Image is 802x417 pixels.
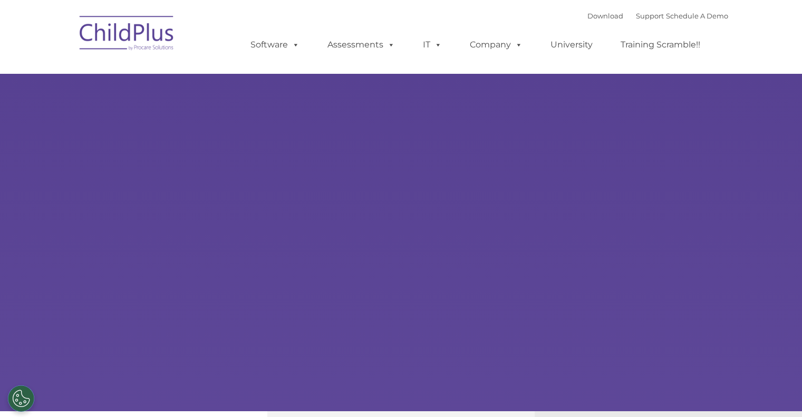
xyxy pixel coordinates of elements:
[610,34,711,55] a: Training Scramble!!
[74,8,180,61] img: ChildPlus by Procare Solutions
[540,34,603,55] a: University
[317,34,405,55] a: Assessments
[240,34,310,55] a: Software
[666,12,728,20] a: Schedule A Demo
[8,385,34,412] button: Cookies Settings
[459,34,533,55] a: Company
[587,12,623,20] a: Download
[636,12,664,20] a: Support
[587,12,728,20] font: |
[412,34,452,55] a: IT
